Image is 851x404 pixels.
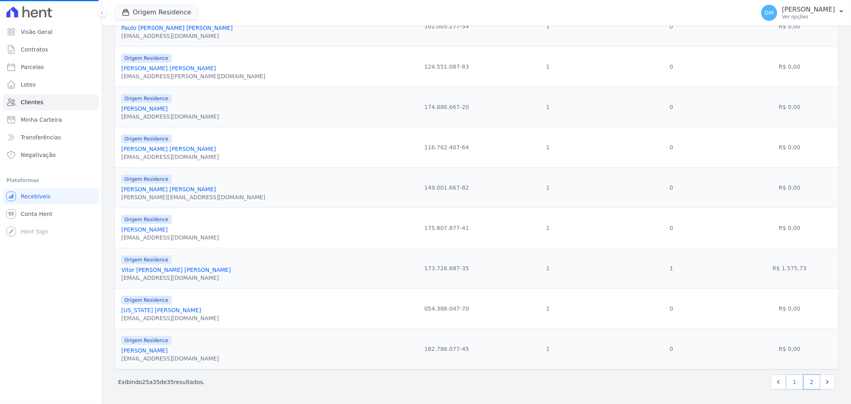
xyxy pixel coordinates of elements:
td: 182.786.077-45 [399,329,494,369]
td: 1 [494,329,602,369]
td: R$ 0,00 [741,167,838,208]
td: 1 [494,248,602,288]
span: Clientes [21,98,43,106]
td: 1 [494,6,602,46]
td: R$ 0,00 [741,329,838,369]
span: Visão Geral [21,28,53,36]
div: [EMAIL_ADDRESS][DOMAIN_NAME] [121,354,219,362]
a: [PERSON_NAME] [121,226,168,233]
button: GM [PERSON_NAME] Ver opções [755,2,851,24]
a: Transferências [3,129,99,145]
a: Parcelas [3,59,99,75]
div: [EMAIL_ADDRESS][DOMAIN_NAME] [121,274,231,282]
button: Origem Residence [115,5,198,20]
a: Recebíveis [3,188,99,204]
td: 0 [602,329,741,369]
td: 054.386.047-70 [399,288,494,329]
a: Lotes [3,77,99,93]
td: R$ 0,00 [741,127,838,167]
td: 124.551.087-83 [399,46,494,87]
p: [PERSON_NAME] [782,6,835,14]
div: [EMAIL_ADDRESS][DOMAIN_NAME] [121,153,219,161]
a: Contratos [3,42,99,57]
span: Transferências [21,133,61,141]
td: 1 [494,87,602,127]
div: [PERSON_NAME][EMAIL_ADDRESS][DOMAIN_NAME] [121,193,265,201]
span: Origem Residence [121,255,172,264]
div: [EMAIL_ADDRESS][PERSON_NAME][DOMAIN_NAME] [121,72,265,80]
td: 0 [602,127,741,167]
td: R$ 1.575,73 [741,248,838,288]
span: Origem Residence [121,135,172,143]
span: Origem Residence [121,215,172,224]
span: Origem Residence [121,94,172,103]
span: Recebíveis [21,192,51,200]
a: Clientes [3,94,99,110]
td: R$ 0,00 [741,6,838,46]
td: 0 [602,167,741,208]
td: R$ 0,00 [741,87,838,127]
a: Visão Geral [3,24,99,40]
span: Parcelas [21,63,44,71]
td: 0 [602,87,741,127]
a: Next [820,374,835,390]
div: [EMAIL_ADDRESS][DOMAIN_NAME] [121,234,219,242]
td: 1 [494,127,602,167]
td: 1 [494,288,602,329]
td: 1 [494,167,602,208]
td: 0 [602,46,741,87]
a: [PERSON_NAME] [121,105,168,112]
a: Vitor [PERSON_NAME] [PERSON_NAME] [121,267,231,273]
span: Origem Residence [121,336,172,345]
td: R$ 0,00 [741,46,838,87]
span: Minha Carteira [21,116,62,124]
td: R$ 0,00 [741,208,838,248]
span: 35 [153,379,160,385]
a: Negativação [3,147,99,163]
a: Conta Hent [3,206,99,222]
a: [PERSON_NAME] [PERSON_NAME] [121,65,216,71]
a: 2 [803,374,820,390]
td: 116.762.407-64 [399,127,494,167]
td: 1 [494,46,602,87]
p: Ver opções [782,14,835,20]
td: 173.726.687-35 [399,248,494,288]
td: 0 [602,208,741,248]
td: R$ 0,00 [741,288,838,329]
div: [EMAIL_ADDRESS][DOMAIN_NAME] [121,314,219,322]
a: 1 [786,374,803,390]
a: Paulo [PERSON_NAME] [PERSON_NAME] [121,25,233,31]
span: Lotes [21,81,36,89]
span: Contratos [21,46,48,53]
a: Minha Carteira [3,112,99,128]
a: [PERSON_NAME] [121,347,168,354]
span: Origem Residence [121,175,172,184]
div: [EMAIL_ADDRESS][DOMAIN_NAME] [121,32,233,40]
span: 35 [167,379,174,385]
span: Negativação [21,151,56,159]
a: Previous [771,374,786,390]
span: GM [765,10,774,16]
span: Origem Residence [121,54,172,63]
a: [PERSON_NAME] [PERSON_NAME] [121,146,216,152]
td: 0 [602,6,741,46]
td: 102.005.277-54 [399,6,494,46]
td: 149.001.667-82 [399,167,494,208]
a: [PERSON_NAME] [PERSON_NAME] [121,186,216,192]
td: 1 [494,208,602,248]
td: 0 [602,288,741,329]
td: 175.807.877-41 [399,208,494,248]
span: 25 [142,379,149,385]
span: Conta Hent [21,210,52,218]
div: Plataformas [6,176,95,185]
div: [EMAIL_ADDRESS][DOMAIN_NAME] [121,113,219,121]
span: Origem Residence [121,296,172,305]
a: [US_STATE] [PERSON_NAME] [121,307,201,313]
td: 174.886.667-20 [399,87,494,127]
p: Exibindo a de resultados. [118,378,205,386]
td: 1 [602,248,741,288]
